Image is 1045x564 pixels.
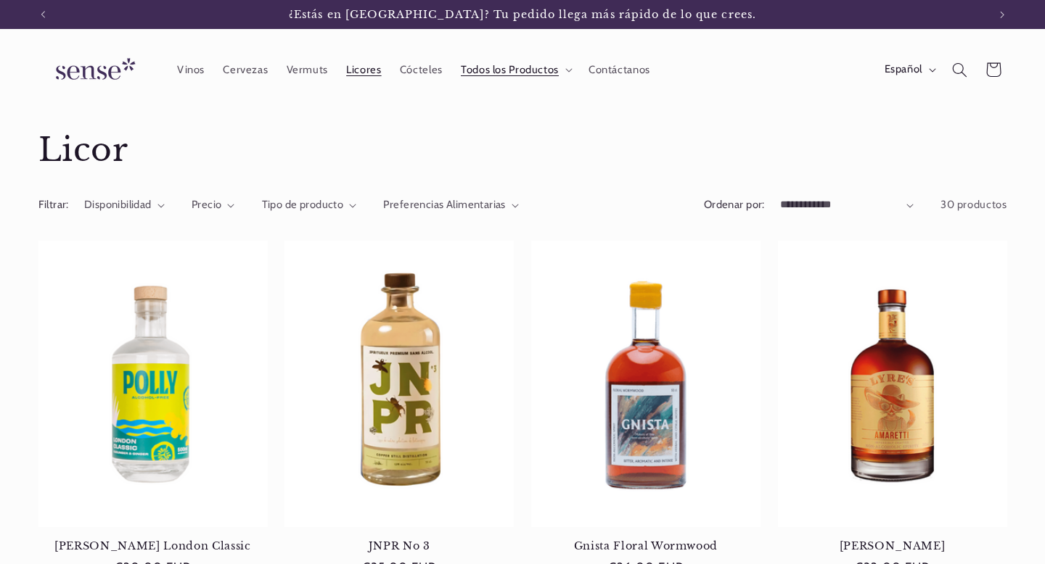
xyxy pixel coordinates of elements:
span: Vermuts [287,63,328,77]
h1: Licor [38,130,1007,171]
h2: Filtrar: [38,197,69,213]
span: Tipo de producto [262,198,344,211]
a: Vermuts [277,54,337,86]
a: Gnista Floral Wormwood [531,539,761,552]
img: Sense [38,49,147,91]
span: Precio [192,198,222,211]
span: Español [885,62,922,78]
span: ¿Estás en [GEOGRAPHIC_DATA]? Tu pedido llega más rápido de lo que crees. [289,8,756,21]
a: JNPR No 3 [284,539,514,552]
summary: Búsqueda [943,53,976,86]
a: Cócteles [390,54,451,86]
span: Disponibilidad [84,198,152,211]
span: Preferencias Alimentarias [383,198,506,211]
a: Contáctanos [579,54,659,86]
span: Contáctanos [589,63,650,77]
a: [PERSON_NAME] London Classic [38,539,268,552]
span: Vinos [177,63,205,77]
span: Todos los Productos [461,63,559,77]
summary: Tipo de producto (0 seleccionado) [262,197,357,213]
summary: Todos los Productos [451,54,579,86]
span: Licores [346,63,381,77]
span: Cervezas [223,63,268,77]
a: Vinos [168,54,213,86]
a: Sense [33,43,153,96]
summary: Precio [192,197,235,213]
summary: Disponibilidad (0 seleccionado) [84,197,165,213]
a: Licores [337,54,391,86]
summary: Preferencias Alimentarias (0 seleccionado) [383,197,519,213]
span: 30 productos [940,198,1007,211]
a: Cervezas [214,54,277,86]
span: Cócteles [400,63,443,77]
label: Ordenar por: [704,198,765,211]
button: Español [875,55,943,84]
a: [PERSON_NAME] [778,539,1007,552]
